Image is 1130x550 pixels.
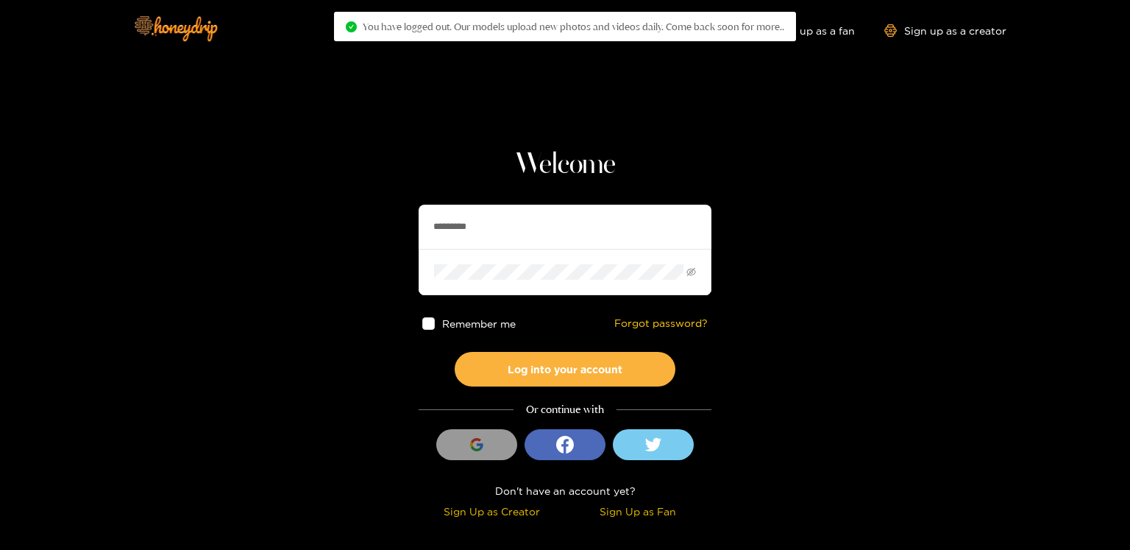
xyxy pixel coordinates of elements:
[419,401,711,418] div: Or continue with
[419,147,711,183] h1: Welcome
[346,21,357,32] span: check-circle
[455,352,675,387] button: Log into your account
[686,267,696,277] span: eye-invisible
[884,24,1006,37] a: Sign up as a creator
[422,503,561,520] div: Sign Up as Creator
[363,21,784,32] span: You have logged out. Our models upload new photos and videos daily. Come back soon for more..
[569,503,708,520] div: Sign Up as Fan
[614,317,708,330] a: Forgot password?
[754,24,855,37] a: Sign up as a fan
[419,482,711,499] div: Don't have an account yet?
[442,318,516,329] span: Remember me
